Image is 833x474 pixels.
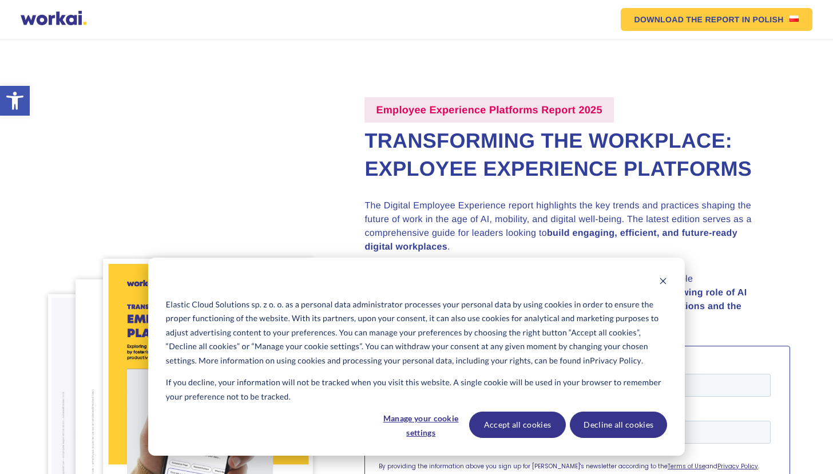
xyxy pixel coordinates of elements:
[199,61,392,84] input: Your last name
[364,97,613,123] label: Employee Experience Platforms Report 2025
[634,15,740,23] em: DOWNLOAD THE REPORT
[339,102,379,110] a: Privacy Policy
[166,298,667,368] p: Elastic Cloud Solutions sp. z o. o. as a personal data administrator processes your personal data...
[166,376,667,404] p: If you decline, your information will not be tracked when you visit this website. A single cookie...
[364,127,790,183] h2: Transforming the Workplace: Exployee Experience Platforms
[659,275,667,290] button: Dismiss cookie banner
[289,102,327,110] a: Terms of Use
[590,354,641,368] a: Privacy Policy
[790,15,799,22] img: Polish flag
[3,152,10,159] input: email messages*
[148,258,685,456] div: Cookie banner
[570,412,667,438] button: Decline all cookies
[377,412,465,438] button: Manage your cookie settings
[621,8,812,31] a: DOWNLOAD THE REPORTIN POLISHPolish flag
[364,228,737,252] strong: build engaging, efficient, and future-ready digital workplaces
[199,47,242,58] span: Last name
[469,412,566,438] button: Accept all cookies
[14,151,65,159] p: email messages
[364,199,765,254] p: The Digital Employee Experience report highlights the key trends and practices shaping the future...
